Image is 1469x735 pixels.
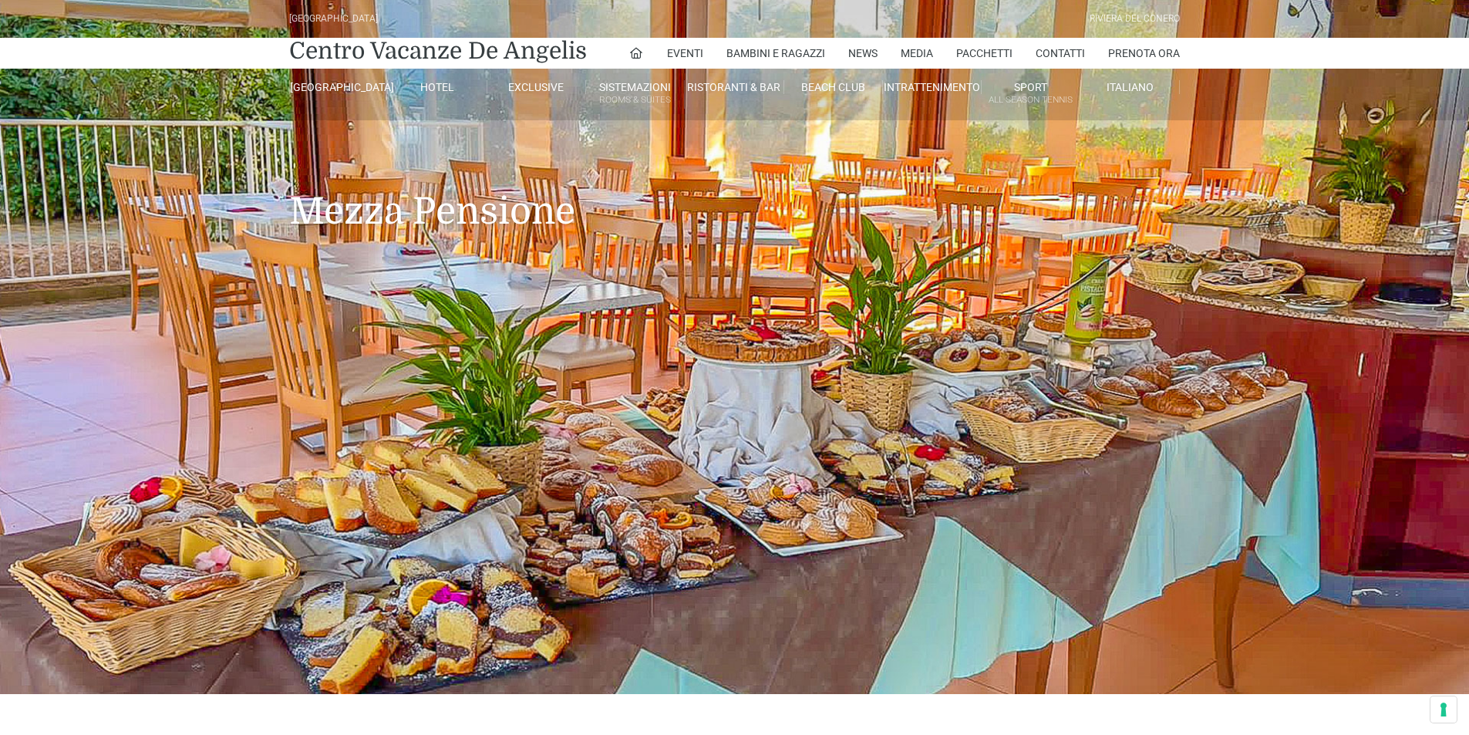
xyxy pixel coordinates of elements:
[388,80,487,94] a: Hotel
[667,38,703,69] a: Eventi
[1036,38,1085,69] a: Contatti
[685,80,783,94] a: Ristoranti & Bar
[883,80,982,94] a: Intrattenimento
[289,35,587,66] a: Centro Vacanze De Angelis
[289,120,1180,256] h1: Mezza Pensione
[1090,12,1180,26] div: Riviera Del Conero
[982,80,1080,109] a: SportAll Season Tennis
[1108,38,1180,69] a: Prenota Ora
[289,12,378,26] div: [GEOGRAPHIC_DATA]
[848,38,878,69] a: News
[487,80,586,94] a: Exclusive
[956,38,1012,69] a: Pacchetti
[726,38,825,69] a: Bambini e Ragazzi
[586,80,685,109] a: SistemazioniRooms & Suites
[1107,81,1154,93] span: Italiano
[586,93,684,107] small: Rooms & Suites
[901,38,933,69] a: Media
[784,80,883,94] a: Beach Club
[982,93,1080,107] small: All Season Tennis
[289,80,388,94] a: [GEOGRAPHIC_DATA]
[1430,696,1457,723] button: Le tue preferenze relative al consenso per le tecnologie di tracciamento
[1081,80,1180,94] a: Italiano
